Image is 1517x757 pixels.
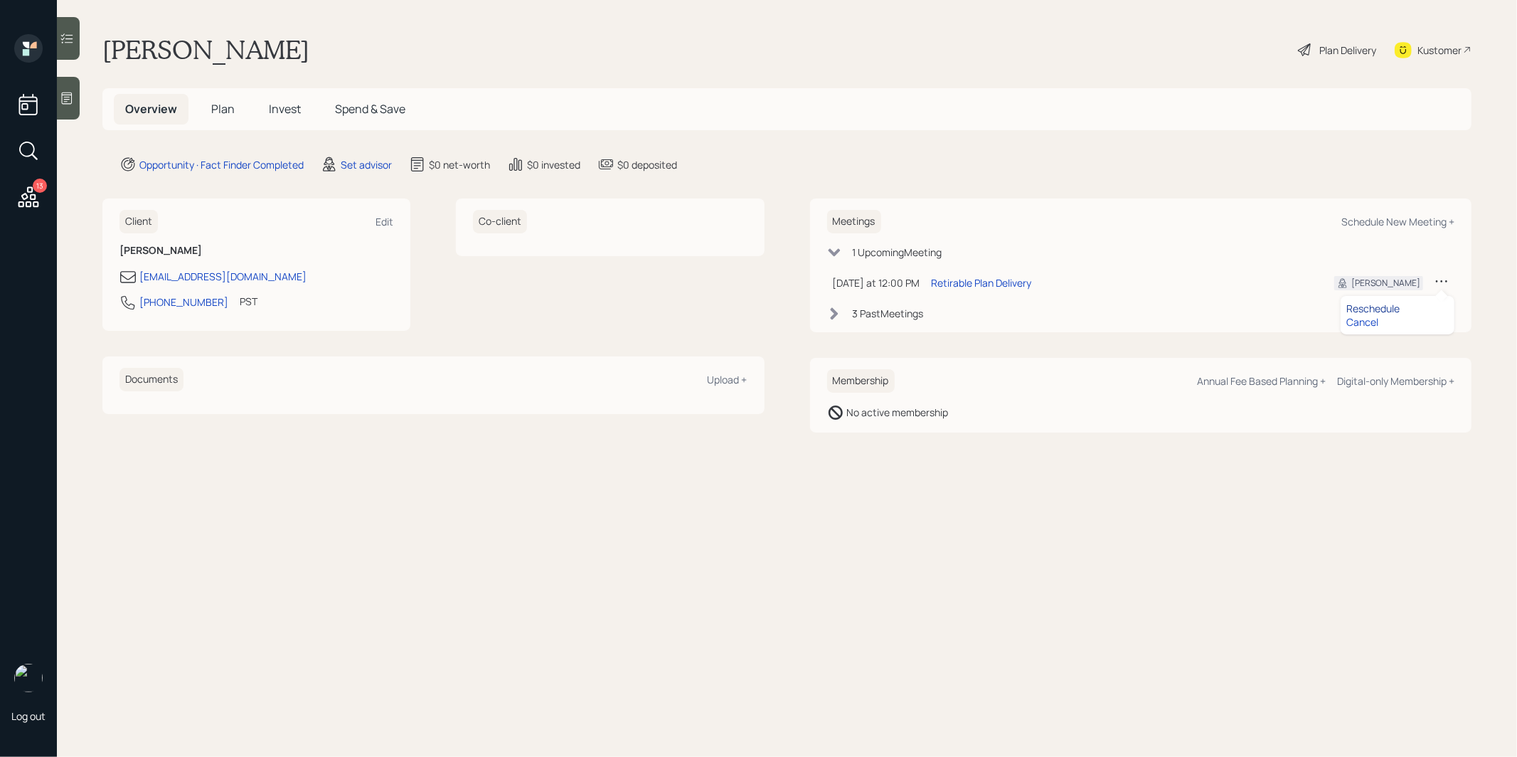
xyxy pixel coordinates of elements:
[833,275,920,290] div: [DATE] at 12:00 PM
[1197,374,1326,388] div: Annual Fee Based Planning +
[14,664,43,692] img: treva-nostdahl-headshot.png
[429,157,490,172] div: $0 net-worth
[617,157,677,172] div: $0 deposited
[125,101,177,117] span: Overview
[341,157,392,172] div: Set advisor
[33,179,47,193] div: 13
[139,295,228,309] div: [PHONE_NUMBER]
[335,101,405,117] span: Spend & Save
[240,294,257,309] div: PST
[853,306,924,321] div: 3 Past Meeting s
[1319,43,1376,58] div: Plan Delivery
[473,210,527,233] h6: Co-client
[119,368,183,391] h6: Documents
[1337,374,1454,388] div: Digital-only Membership +
[932,275,1032,290] div: Retirable Plan Delivery
[847,405,949,420] div: No active membership
[827,369,895,393] h6: Membership
[119,210,158,233] h6: Client
[1341,215,1454,228] div: Schedule New Meeting +
[211,101,235,117] span: Plan
[1346,302,1449,315] div: Reschedule
[1351,277,1420,290] div: [PERSON_NAME]
[827,210,881,233] h6: Meetings
[269,101,301,117] span: Invest
[708,373,747,386] div: Upload +
[376,215,393,228] div: Edit
[119,245,393,257] h6: [PERSON_NAME]
[527,157,580,172] div: $0 invested
[139,157,304,172] div: Opportunity · Fact Finder Completed
[102,34,309,65] h1: [PERSON_NAME]
[1417,43,1462,58] div: Kustomer
[139,269,307,284] div: [EMAIL_ADDRESS][DOMAIN_NAME]
[1346,315,1449,329] div: Cancel
[853,245,942,260] div: 1 Upcoming Meeting
[11,709,46,723] div: Log out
